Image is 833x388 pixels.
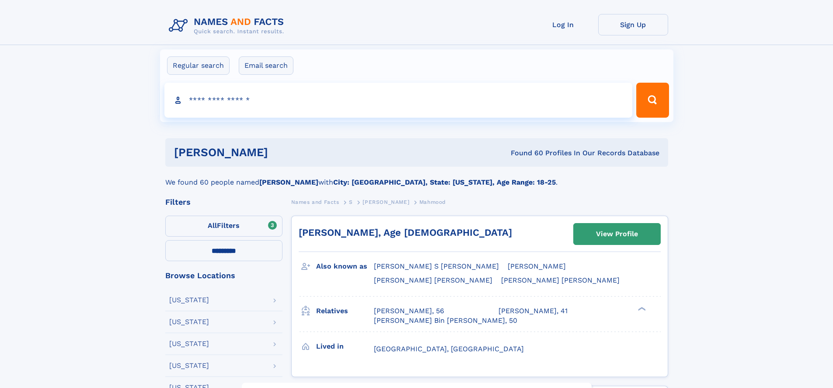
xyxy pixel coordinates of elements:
div: Filters [165,198,282,206]
a: View Profile [574,224,660,245]
a: [PERSON_NAME], 41 [498,306,568,316]
span: [PERSON_NAME] [362,199,409,205]
button: Search Button [636,83,669,118]
input: search input [164,83,633,118]
div: View Profile [596,224,638,244]
div: Browse Locations [165,272,282,280]
span: [PERSON_NAME] S [PERSON_NAME] [374,262,499,270]
label: Regular search [167,56,230,75]
span: S [349,199,353,205]
label: Email search [239,56,293,75]
img: Logo Names and Facts [165,14,291,38]
div: [US_STATE] [169,340,209,347]
a: [PERSON_NAME], 56 [374,306,444,316]
a: [PERSON_NAME] [362,196,409,207]
b: City: [GEOGRAPHIC_DATA], State: [US_STATE], Age Range: 18-25 [333,178,556,186]
h3: Relatives [316,304,374,318]
a: Sign Up [598,14,668,35]
a: S [349,196,353,207]
h3: Also known as [316,259,374,274]
b: [PERSON_NAME] [259,178,318,186]
div: ❯ [636,306,646,311]
span: All [208,221,217,230]
span: [PERSON_NAME] [508,262,566,270]
span: Mahmood [419,199,446,205]
label: Filters [165,216,282,237]
div: We found 60 people named with . [165,167,668,188]
h3: Lived in [316,339,374,354]
div: [US_STATE] [169,318,209,325]
a: Log In [528,14,598,35]
div: [US_STATE] [169,297,209,304]
span: [PERSON_NAME] [PERSON_NAME] [374,276,492,284]
a: Names and Facts [291,196,339,207]
div: [US_STATE] [169,362,209,369]
span: [GEOGRAPHIC_DATA], [GEOGRAPHIC_DATA] [374,345,524,353]
a: [PERSON_NAME], Age [DEMOGRAPHIC_DATA] [299,227,512,238]
a: [PERSON_NAME] Bin [PERSON_NAME], 50 [374,316,517,325]
span: [PERSON_NAME] [PERSON_NAME] [501,276,620,284]
div: Found 60 Profiles In Our Records Database [389,148,659,158]
h1: [PERSON_NAME] [174,147,390,158]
